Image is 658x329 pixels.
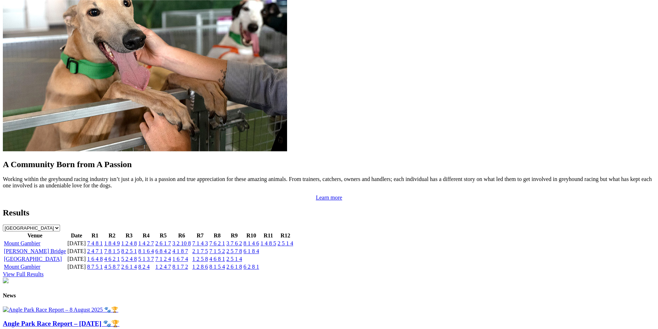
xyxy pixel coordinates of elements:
[121,256,137,262] a: 5 2 4 8
[155,256,171,262] a: 7 1 2 4
[155,240,171,246] a: 2 6 1 7
[172,256,188,262] a: 1 6 7 4
[87,240,103,246] a: 7 4 8 1
[226,264,242,270] a: 2 6 1 8
[172,232,191,239] th: R6
[138,248,154,254] a: 8 1 6 4
[4,264,41,270] a: Mount Gambier
[121,248,137,254] a: 8 2 5 1
[121,240,137,246] a: 1 2 4 8
[67,256,86,263] td: [DATE]
[192,264,208,270] a: 1 2 8 6
[4,232,66,239] th: Venue
[226,240,242,246] a: 3 7 6 2
[121,232,137,239] th: R3
[155,232,171,239] th: R5
[3,320,119,327] a: Angle Park Race Report – [DATE] 🐾🏆
[121,264,137,270] a: 2 6 1 4
[209,256,225,262] a: 4 6 8 1
[226,248,242,254] a: 2 5 7 8
[138,240,154,246] a: 1 4 2 7
[172,240,191,246] a: 3 2 10 8
[155,248,171,254] a: 6 8 4 2
[192,248,208,254] a: 2 1 7 5
[104,264,120,270] a: 4 5 8 7
[67,248,86,255] td: [DATE]
[172,248,188,254] a: 4 1 8 7
[4,248,66,254] a: [PERSON_NAME] Bridge
[226,256,242,262] a: 2 5 1 4
[277,240,293,246] a: 2 5 1 4
[3,160,655,169] h2: A Community Born from A Passion
[104,256,120,262] a: 4 6 2 1
[138,232,154,239] th: R4
[4,256,62,262] a: [GEOGRAPHIC_DATA]
[104,232,120,239] th: R2
[87,264,103,270] a: 8 7 5 1
[243,264,259,270] a: 6 2 8 1
[3,208,655,218] h2: Results
[3,278,9,283] img: chasers_homepage.jpg
[277,232,293,239] th: R12
[87,256,103,262] a: 1 6 4 8
[3,271,44,277] a: View Full Results
[243,232,259,239] th: R10
[67,232,86,239] th: Date
[3,306,118,313] img: Angle Park Race Report – 8 August 2025 🐾🏆
[172,264,188,270] a: 8 1 7 2
[209,248,225,254] a: 7 1 5 2
[192,232,208,239] th: R7
[3,292,655,299] h4: News
[67,263,86,270] td: [DATE]
[155,264,171,270] a: 1 2 4 7
[243,248,259,254] a: 6 1 8 4
[209,264,225,270] a: 8 1 5 4
[209,240,225,246] a: 7 6 2 1
[104,240,120,246] a: 1 8 4 9
[260,240,276,246] a: 1 4 8 5
[316,194,342,201] a: Learn more
[138,256,154,262] a: 5 1 3 7
[4,240,41,246] a: Mount Gambier
[192,256,208,262] a: 1 2 5 8
[226,232,242,239] th: R9
[138,264,150,270] a: 8 2 4
[67,240,86,247] td: [DATE]
[192,240,208,246] a: 7 1 4 3
[87,232,103,239] th: R1
[243,240,259,246] a: 8 1 4 6
[104,248,120,254] a: 7 8 1 5
[209,232,225,239] th: R8
[3,176,655,189] p: Working within the greyhound racing industry isn’t just a job, it is a passion and true appreciat...
[87,248,103,254] a: 2 4 7 1
[260,232,276,239] th: R11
